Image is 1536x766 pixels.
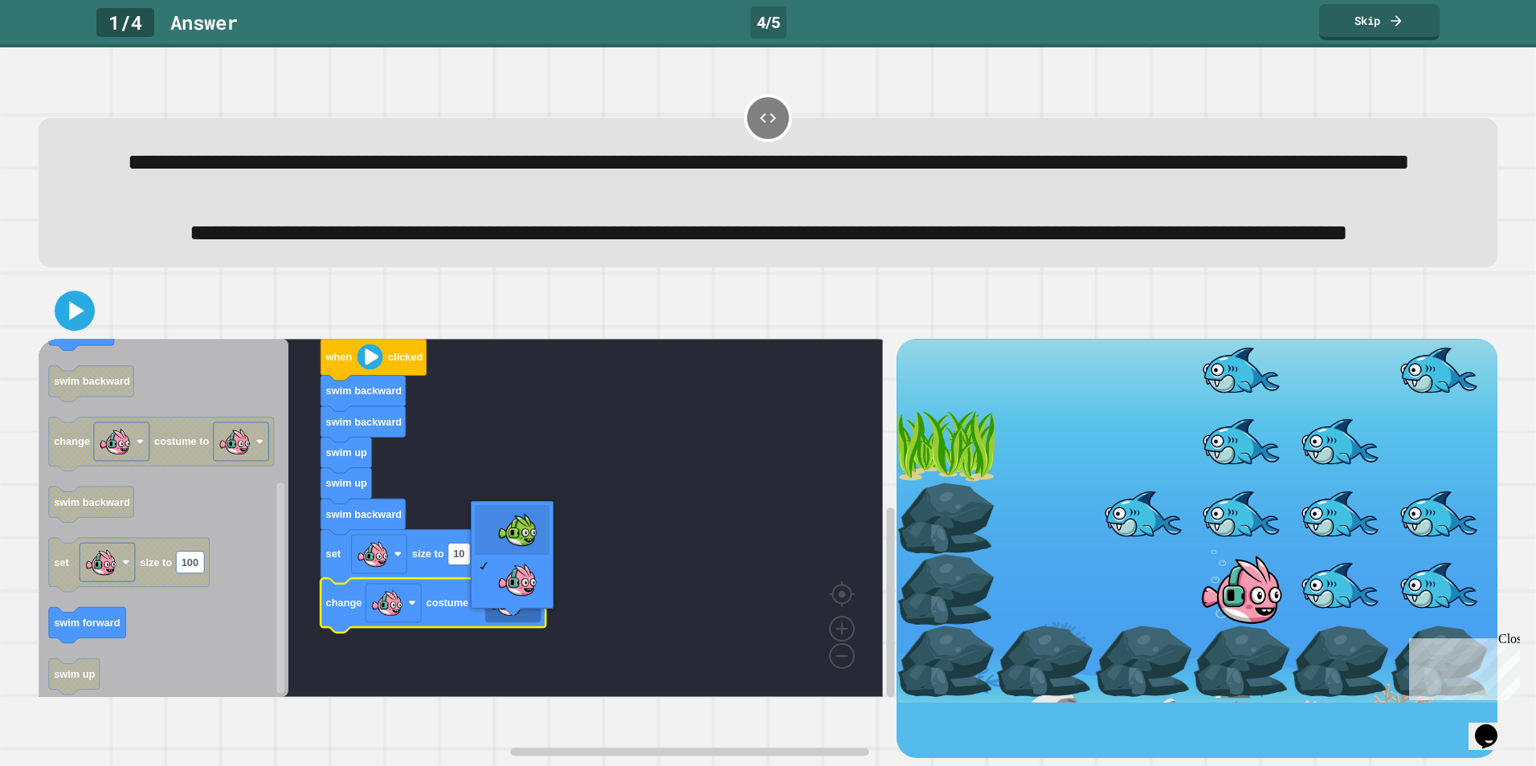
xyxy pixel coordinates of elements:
a: Skip [1319,4,1440,40]
div: 1 / 4 [96,8,154,37]
text: swim forward [54,617,121,629]
text: swim up [325,478,366,490]
text: swim backward [54,496,130,508]
img: PinkFish [497,560,537,600]
text: swim backward [54,375,130,387]
text: change [325,597,362,609]
div: Blockly Workspace [39,339,897,758]
div: 4 / 5 [750,6,786,39]
text: swim backward [325,385,402,397]
text: swim up [325,446,366,458]
text: costume to [154,436,209,448]
text: size to [412,548,444,560]
text: swim backward [325,508,402,520]
text: when [325,351,352,363]
text: costume to [426,597,480,609]
text: swim backward [325,416,402,428]
div: Answer [170,8,238,37]
text: size to [140,556,172,568]
iframe: chat widget [1403,632,1520,700]
text: set [325,548,341,560]
text: 100 [182,556,198,568]
div: Chat with us now!Close [6,6,111,102]
text: 10 [453,548,464,560]
text: swim up [54,668,95,680]
iframe: chat widget [1469,702,1520,750]
text: change [54,436,90,448]
text: set [54,556,69,568]
text: clicked [388,351,423,363]
img: GreenFish [497,510,537,550]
